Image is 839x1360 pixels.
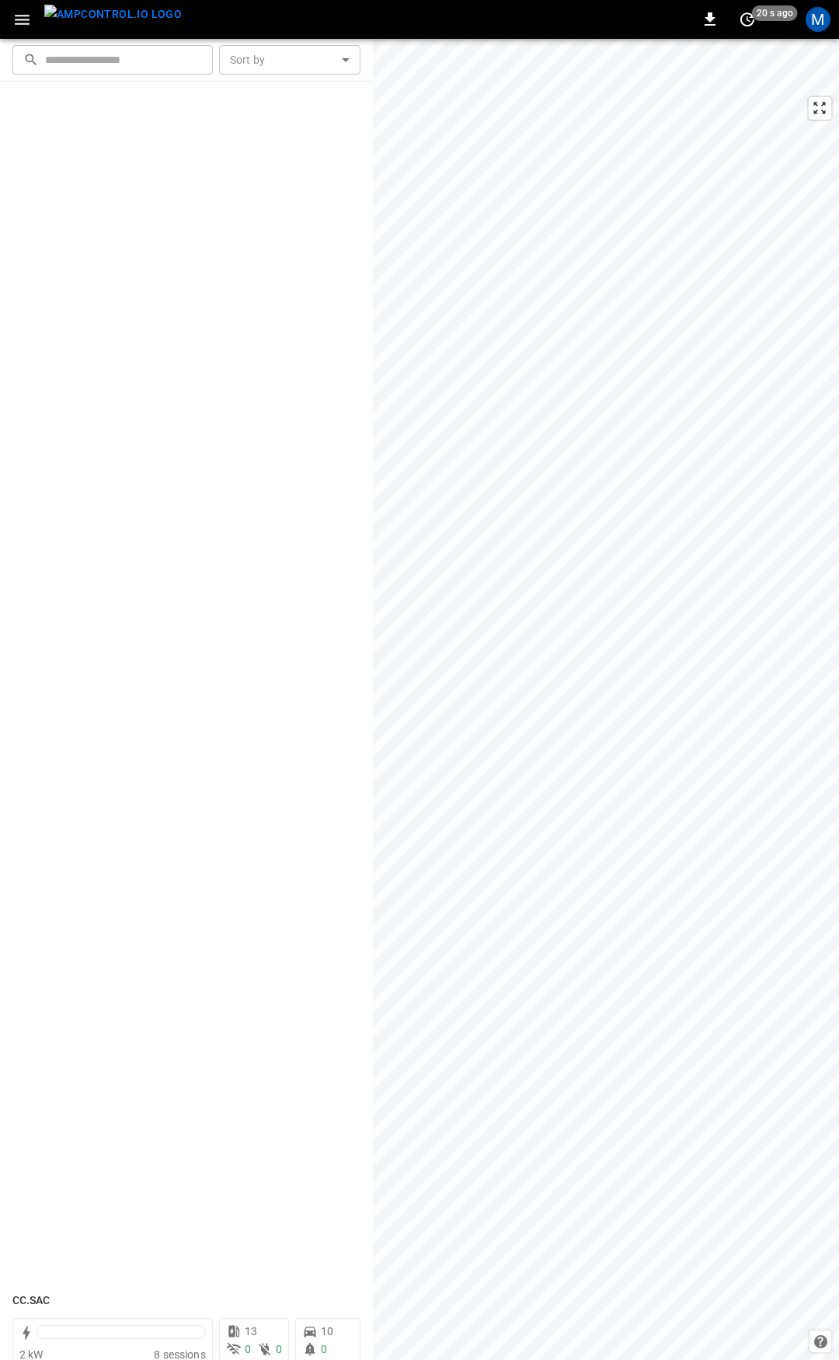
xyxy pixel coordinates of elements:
[245,1343,251,1355] span: 0
[245,1325,257,1337] span: 13
[44,5,182,24] img: ampcontrol.io logo
[321,1325,333,1337] span: 10
[276,1343,282,1355] span: 0
[373,39,839,1360] canvas: Map
[752,5,798,21] span: 20 s ago
[321,1343,327,1355] span: 0
[735,7,760,32] button: set refresh interval
[12,1292,50,1310] h6: CC.SAC
[806,7,830,32] div: profile-icon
